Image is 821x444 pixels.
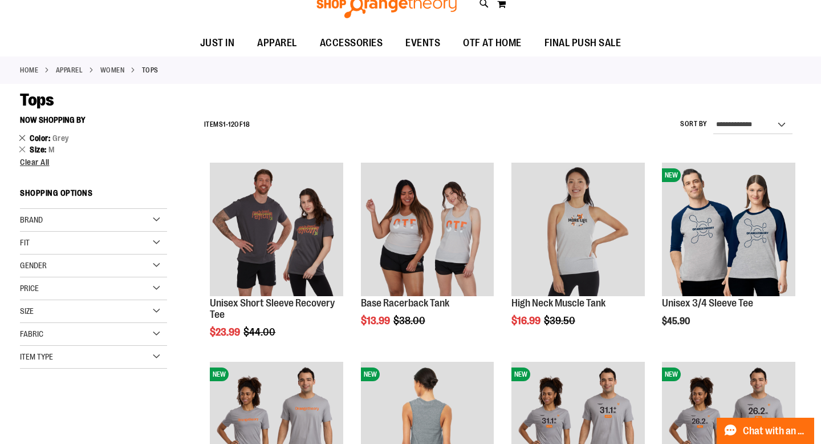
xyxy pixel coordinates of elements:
span: OTF AT HOME [463,30,522,56]
span: 12 [228,120,234,128]
a: FINAL PUSH SALE [533,30,633,56]
img: Unisex 3/4 Sleeve Tee [662,163,795,296]
span: Grey [52,134,69,143]
span: Size [20,306,34,316]
a: High Neck Muscle Tank [511,297,605,309]
button: Chat with an Expert [717,418,815,444]
span: $38.00 [393,315,427,326]
a: JUST IN [189,30,246,56]
span: Fit [20,238,30,247]
a: EVENTS [394,30,452,56]
span: NEW [511,368,530,381]
span: 18 [243,120,250,128]
span: $16.99 [511,315,542,326]
a: APPAREL [56,65,83,75]
span: ACCESSORIES [320,30,383,56]
span: $45.90 [662,316,692,326]
div: product [656,157,801,356]
span: M [48,145,55,154]
span: NEW [662,368,681,381]
span: $44.00 [243,326,277,338]
span: Tops [20,90,54,110]
span: Clear All [20,158,50,167]
span: JUST IN [200,30,235,56]
a: Base Racerback Tank [361,297,449,309]
span: NEW [662,168,681,182]
a: APPAREL [246,30,308,56]
a: Unisex Short Sleeve Recovery Tee [210,297,335,320]
a: Unisex 3/4 Sleeve Tee [662,297,753,309]
a: Product image for Base Racerback Tank [361,163,494,298]
span: $13.99 [361,315,392,326]
a: Clear All [20,158,167,166]
span: Brand [20,215,43,224]
img: Product image for Base Racerback Tank [361,163,494,296]
span: 1 [223,120,226,128]
label: Sort By [680,119,708,129]
span: NEW [361,368,380,381]
button: Now Shopping by [20,110,91,130]
span: Color [30,134,52,143]
strong: Tops [142,65,158,75]
span: APPAREL [257,30,297,56]
a: Unisex 3/4 Sleeve TeeNEW [662,163,795,298]
h2: Items - of [204,116,250,134]
a: Product image for Unisex Short Sleeve Recovery Tee [210,163,343,298]
span: Item Type [20,352,53,361]
img: Product image for Unisex Short Sleeve Recovery Tee [210,163,343,296]
span: FINAL PUSH SALE [544,30,621,56]
span: Chat with an Expert [743,426,807,437]
span: Size [30,145,48,154]
span: Fabric [20,329,43,338]
a: WOMEN [100,65,125,75]
div: product [204,157,349,366]
strong: Shopping Options [20,183,167,209]
span: $23.99 [210,326,242,338]
img: Product image for High Neck Muscle Tank [511,163,645,296]
a: ACCESSORIES [308,30,395,56]
span: NEW [210,368,229,381]
div: product [355,157,500,356]
span: Price [20,284,39,293]
span: Gender [20,261,47,270]
a: OTF AT HOME [452,30,533,56]
span: $39.50 [544,315,577,326]
a: Home [20,65,38,75]
a: Product image for High Neck Muscle Tank [511,163,645,298]
span: EVENTS [405,30,440,56]
div: product [506,157,651,356]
